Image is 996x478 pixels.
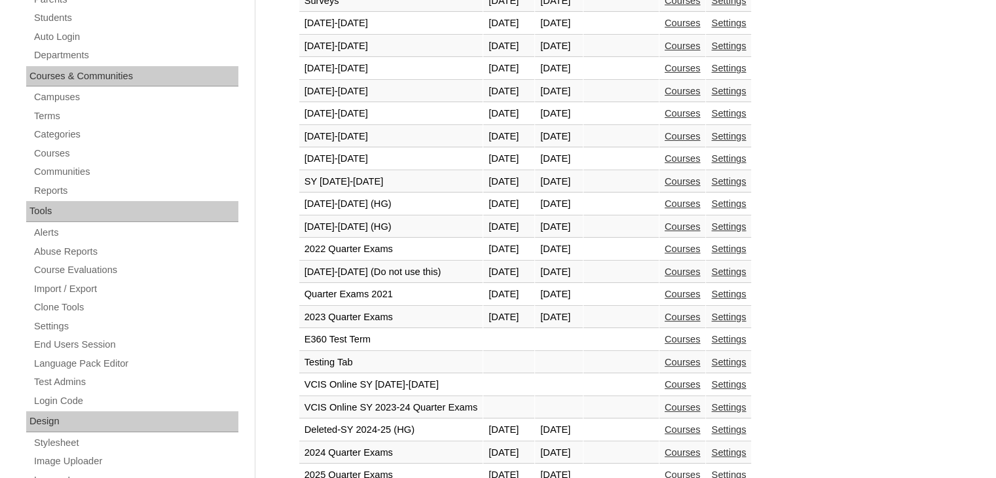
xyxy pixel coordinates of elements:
[665,334,701,344] a: Courses
[711,402,746,413] a: Settings
[665,131,701,141] a: Courses
[299,216,483,238] td: [DATE]-[DATE] (HG)
[483,103,534,125] td: [DATE]
[33,10,238,26] a: Students
[535,148,583,170] td: [DATE]
[665,153,701,164] a: Courses
[711,108,746,119] a: Settings
[483,126,534,148] td: [DATE]
[299,419,483,441] td: Deleted-SY 2024-25 (HG)
[665,63,701,73] a: Courses
[665,86,701,96] a: Courses
[711,334,746,344] a: Settings
[299,442,483,464] td: 2024 Quarter Exams
[665,176,701,187] a: Courses
[33,145,238,162] a: Courses
[535,306,583,329] td: [DATE]
[483,171,534,193] td: [DATE]
[33,126,238,143] a: Categories
[483,216,534,238] td: [DATE]
[711,221,746,232] a: Settings
[711,379,746,390] a: Settings
[33,108,238,124] a: Terms
[299,193,483,215] td: [DATE]-[DATE] (HG)
[33,374,238,390] a: Test Admins
[483,442,534,464] td: [DATE]
[299,81,483,103] td: [DATE]-[DATE]
[535,103,583,125] td: [DATE]
[535,284,583,306] td: [DATE]
[665,424,701,435] a: Courses
[299,238,483,261] td: 2022 Quarter Exams
[665,41,701,51] a: Courses
[711,131,746,141] a: Settings
[26,66,238,87] div: Courses & Communities
[711,176,746,187] a: Settings
[665,221,701,232] a: Courses
[535,58,583,80] td: [DATE]
[299,103,483,125] td: [DATE]-[DATE]
[535,193,583,215] td: [DATE]
[711,312,746,322] a: Settings
[665,357,701,367] a: Courses
[483,193,534,215] td: [DATE]
[711,18,746,28] a: Settings
[535,216,583,238] td: [DATE]
[299,58,483,80] td: [DATE]-[DATE]
[483,58,534,80] td: [DATE]
[299,126,483,148] td: [DATE]-[DATE]
[299,374,483,396] td: VCIS Online SY [DATE]-[DATE]
[535,442,583,464] td: [DATE]
[299,35,483,58] td: [DATE]-[DATE]
[665,402,701,413] a: Courses
[535,419,583,441] td: [DATE]
[33,29,238,45] a: Auto Login
[665,108,701,119] a: Courses
[711,447,746,458] a: Settings
[299,284,483,306] td: Quarter Exams 2021
[535,238,583,261] td: [DATE]
[299,171,483,193] td: SY [DATE]-[DATE]
[535,126,583,148] td: [DATE]
[711,357,746,367] a: Settings
[535,12,583,35] td: [DATE]
[299,397,483,419] td: VCIS Online SY 2023-24 Quarter Exams
[33,244,238,260] a: Abuse Reports
[483,81,534,103] td: [DATE]
[483,238,534,261] td: [DATE]
[33,337,238,353] a: End Users Session
[33,47,238,64] a: Departments
[33,299,238,316] a: Clone Tools
[483,261,534,284] td: [DATE]
[33,225,238,241] a: Alerts
[711,267,746,277] a: Settings
[299,12,483,35] td: [DATE]-[DATE]
[299,352,483,374] td: Testing Tab
[711,63,746,73] a: Settings
[33,356,238,372] a: Language Pack Editor
[665,312,701,322] a: Courses
[483,284,534,306] td: [DATE]
[299,306,483,329] td: 2023 Quarter Exams
[665,447,701,458] a: Courses
[33,262,238,278] a: Course Evaluations
[665,289,701,299] a: Courses
[33,435,238,451] a: Stylesheet
[665,379,701,390] a: Courses
[665,198,701,209] a: Courses
[483,306,534,329] td: [DATE]
[711,244,746,254] a: Settings
[665,18,701,28] a: Courses
[535,171,583,193] td: [DATE]
[483,419,534,441] td: [DATE]
[299,148,483,170] td: [DATE]-[DATE]
[299,261,483,284] td: [DATE]-[DATE] (Do not use this)
[711,424,746,435] a: Settings
[711,289,746,299] a: Settings
[33,164,238,180] a: Communities
[26,201,238,222] div: Tools
[711,153,746,164] a: Settings
[535,35,583,58] td: [DATE]
[535,261,583,284] td: [DATE]
[665,267,701,277] a: Courses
